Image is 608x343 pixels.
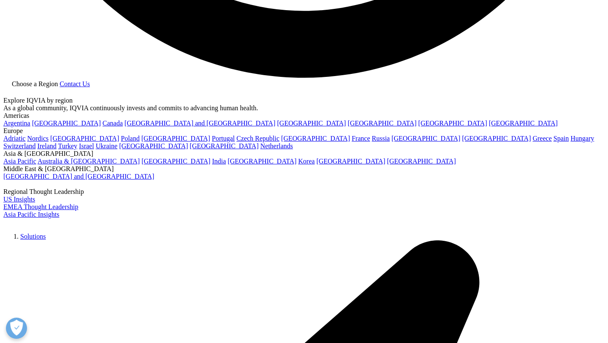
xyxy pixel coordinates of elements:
[298,158,315,165] a: Korea
[60,80,90,87] a: Contact Us
[277,120,346,127] a: [GEOGRAPHIC_DATA]
[3,142,35,150] a: Switzerland
[141,158,210,165] a: [GEOGRAPHIC_DATA]
[3,135,25,142] a: Adriatic
[3,120,30,127] a: Argentina
[316,158,385,165] a: [GEOGRAPHIC_DATA]
[3,112,605,120] div: Americas
[391,135,460,142] a: [GEOGRAPHIC_DATA]
[6,318,27,339] button: Open Preferences
[12,80,58,87] span: Choose a Region
[20,233,46,240] a: Solutions
[103,120,123,127] a: Canada
[3,196,35,203] a: US Insights
[372,135,390,142] a: Russia
[570,135,594,142] a: Hungary
[121,135,139,142] a: Poland
[37,142,56,150] a: Ireland
[347,120,416,127] a: [GEOGRAPHIC_DATA]
[3,104,605,112] div: As a global community, IQVIA continuously invests and commits to advancing human health.
[32,120,101,127] a: [GEOGRAPHIC_DATA]
[387,158,456,165] a: [GEOGRAPHIC_DATA]
[3,203,78,210] a: EMEA Thought Leadership
[3,127,605,135] div: Europe
[141,135,210,142] a: [GEOGRAPHIC_DATA]
[190,142,258,150] a: [GEOGRAPHIC_DATA]
[3,150,605,158] div: Asia & [GEOGRAPHIC_DATA]
[96,142,118,150] a: Ukraine
[125,120,275,127] a: [GEOGRAPHIC_DATA] and [GEOGRAPHIC_DATA]
[58,142,77,150] a: Turkey
[27,135,49,142] a: Nordics
[50,135,119,142] a: [GEOGRAPHIC_DATA]
[554,135,569,142] a: Spain
[38,158,140,165] a: Australia & [GEOGRAPHIC_DATA]
[228,158,296,165] a: [GEOGRAPHIC_DATA]
[3,97,605,104] div: Explore IQVIA by region
[119,142,188,150] a: [GEOGRAPHIC_DATA]
[212,158,226,165] a: India
[236,135,280,142] a: Czech Republic
[532,135,551,142] a: Greece
[462,135,531,142] a: [GEOGRAPHIC_DATA]
[79,142,94,150] a: Israel
[352,135,370,142] a: France
[212,135,235,142] a: Portugal
[3,173,154,180] a: [GEOGRAPHIC_DATA] and [GEOGRAPHIC_DATA]
[3,165,605,173] div: Middle East & [GEOGRAPHIC_DATA]
[3,211,59,218] a: Asia Pacific Insights
[3,158,36,165] a: Asia Pacific
[281,135,350,142] a: [GEOGRAPHIC_DATA]
[3,188,605,196] div: Regional Thought Leadership
[418,120,487,127] a: [GEOGRAPHIC_DATA]
[489,120,558,127] a: [GEOGRAPHIC_DATA]
[260,142,293,150] a: Netherlands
